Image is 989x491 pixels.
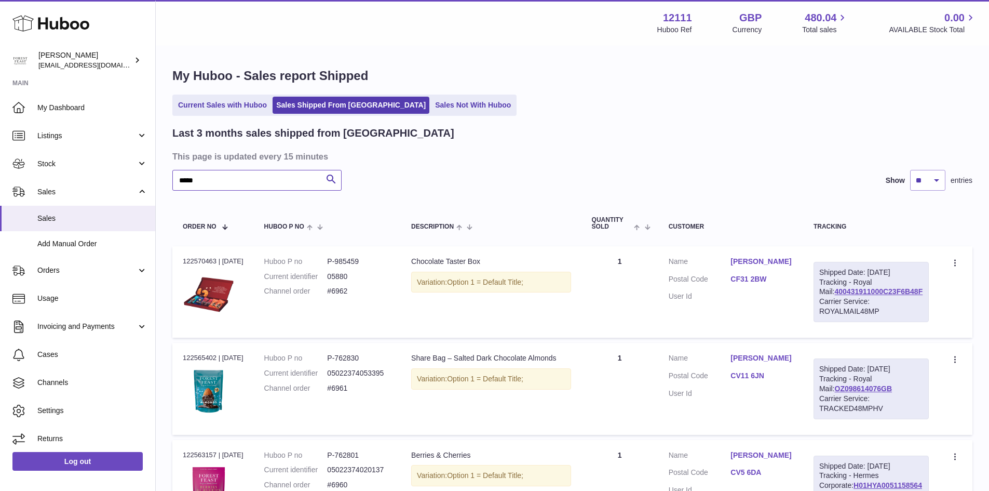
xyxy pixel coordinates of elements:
span: Stock [37,159,137,169]
span: Listings [37,131,137,141]
h1: My Huboo - Sales report Shipped [172,68,972,84]
a: 0.00 AVAILABLE Stock Total [889,11,977,35]
a: Sales Shipped From [GEOGRAPHIC_DATA] [273,97,429,114]
dt: Current identifier [264,368,328,378]
span: Order No [183,223,216,230]
div: Tracking - Royal Mail: [814,359,929,419]
h2: Last 3 months sales shipped from [GEOGRAPHIC_DATA] [172,126,454,140]
a: Log out [12,452,143,471]
dd: P-762801 [327,450,390,460]
div: [PERSON_NAME] [38,50,132,70]
div: Carrier Service: ROYALMAIL48MP [819,297,923,316]
dd: P-762830 [327,353,390,363]
strong: GBP [739,11,762,25]
div: Customer [669,223,793,230]
a: CF31 2BW [730,274,793,284]
span: Channels [37,378,147,388]
dt: Postal Code [669,468,731,480]
dt: Current identifier [264,465,328,475]
div: Shipped Date: [DATE] [819,364,923,374]
a: CV11 6JN [730,371,793,381]
dt: Current identifier [264,272,328,282]
span: Cases [37,350,147,360]
div: Tracking [814,223,929,230]
div: 122570463 | [DATE] [183,257,243,266]
dt: Huboo P no [264,257,328,267]
span: Huboo P no [264,223,304,230]
div: Variation: [411,465,571,486]
div: Carrier Service: TRACKED48MPHV [819,394,923,414]
dt: Channel order [264,286,328,296]
a: [PERSON_NAME] [730,450,793,460]
span: [EMAIL_ADDRESS][DOMAIN_NAME] [38,61,153,69]
dt: Postal Code [669,371,731,383]
span: Description [411,223,454,230]
strong: 12111 [663,11,692,25]
span: Returns [37,434,147,444]
div: Shipped Date: [DATE] [819,268,923,277]
img: Sharebagalmonds.png [183,366,235,418]
div: Chocolate Taster Box [411,257,571,267]
span: 0.00 [944,11,965,25]
a: CV5 6DA [730,468,793,477]
a: 480.04 Total sales [802,11,848,35]
span: 480.04 [805,11,836,25]
div: 122563157 | [DATE] [183,450,243,460]
div: Variation: [411,368,571,390]
dd: #6961 [327,383,390,393]
span: Settings [37,406,147,416]
span: Quantity Sold [592,217,632,230]
div: Variation: [411,272,571,293]
dt: Name [669,257,731,269]
a: [PERSON_NAME] [730,353,793,363]
a: Current Sales with Huboo [174,97,270,114]
span: Invoicing and Payments [37,322,137,331]
div: Share Bag – Salted Dark Chocolate Almonds [411,353,571,363]
a: [PERSON_NAME] [730,257,793,267]
div: Berries & Cherries [411,450,571,460]
span: Add Manual Order [37,239,147,249]
dt: User Id [669,389,731,399]
dd: #6962 [327,286,390,296]
span: My Dashboard [37,103,147,113]
span: Option 1 = Default Title; [447,375,523,383]
span: Option 1 = Default Title; [447,471,523,480]
td: 1 [581,343,658,434]
a: H01HYA0051158564 [853,481,922,489]
div: Shipped Date: [DATE] [819,461,923,471]
dd: #6960 [327,480,390,490]
span: Total sales [802,25,848,35]
div: Currency [733,25,762,35]
dd: P-985459 [327,257,390,267]
dt: Channel order [264,383,328,393]
div: Tracking - Royal Mail: [814,262,929,322]
dt: Channel order [264,480,328,490]
h3: This page is updated every 15 minutes [172,151,970,162]
div: 122565402 | [DATE] [183,353,243,363]
a: 400431911000C23F6B48F [835,287,923,296]
span: Orders [37,266,137,275]
span: Sales [37,187,137,197]
dt: Postal Code [669,274,731,287]
a: OZ098614076GB [835,384,892,393]
dd: 05880 [327,272,390,282]
span: Option 1 = Default Title; [447,278,523,286]
dt: Name [669,450,731,463]
img: CHOCOLATETASTERBOXNOBACKGROUND.png [183,269,235,321]
dd: 05022374053395 [327,368,390,378]
span: entries [951,176,972,185]
dt: Huboo P no [264,450,328,460]
dt: Name [669,353,731,366]
img: internalAdmin-12111@internal.huboo.com [12,52,28,68]
div: Huboo Ref [657,25,692,35]
td: 1 [581,246,658,338]
dd: 05022374020137 [327,465,390,475]
span: Usage [37,294,147,303]
a: Sales Not With Huboo [431,97,514,114]
label: Show [886,176,905,185]
span: Sales [37,214,147,223]
dt: Huboo P no [264,353,328,363]
dt: User Id [669,291,731,301]
span: AVAILABLE Stock Total [889,25,977,35]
